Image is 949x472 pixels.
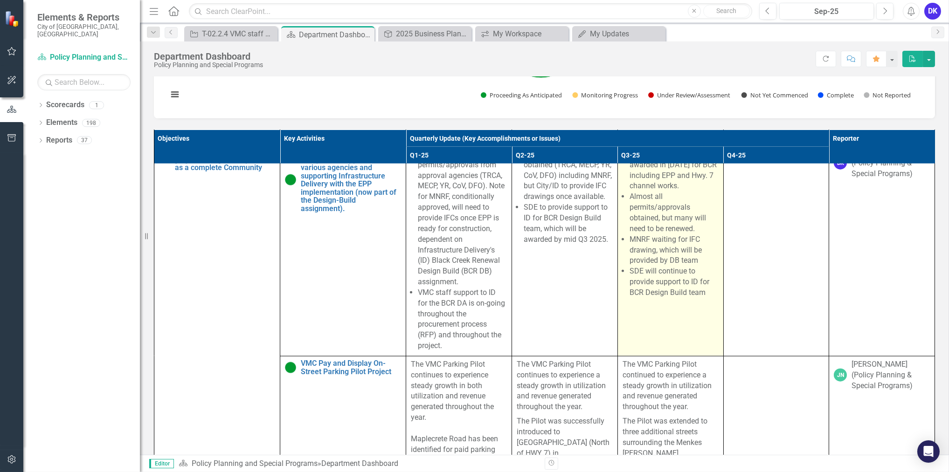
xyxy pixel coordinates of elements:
div: T-02.2.4 VMC staff finalizing EPP permits/approval from various agencies and supporting Infrastru... [202,28,275,40]
span: Editor [149,459,174,468]
div: 1 [89,101,104,109]
button: Show Under Review/Assessment [648,91,731,99]
li: Almost all permits/approvals obtained, but many will need to be renewed. [630,192,719,234]
button: Show Proceeding As Anticipated [481,91,562,99]
a: VMC Pay and Display On-Street Parking Pilot Project [301,359,401,376]
p: The VMC Parking Pilot continued to experience a steady growth in utilization and revenue generate... [623,359,719,414]
div: Department Dashboard [299,29,372,41]
div: » [179,458,538,469]
button: Sep-25 [779,3,874,20]
button: DK [924,3,941,20]
li: Obtained all permits/approvals from approval agencies (TRCA, MECP, YR, CoV, DFO). Note for MNRF, ... [418,149,507,287]
a: My Updates [575,28,663,40]
a: Policy Planning and Special Programs [192,459,318,468]
button: Show Complete [818,91,854,99]
button: Search [703,5,750,18]
span: Search [716,7,736,14]
a: T-02.2.4 VMC staff finalizing EPP permits/approval from various agencies and supporting Infrastru... [187,28,275,40]
a: T-02.2.4 VMC staff finalizing EPP permits/approval from various agencies and supporting Infrastru... [301,147,401,213]
input: Search ClearPoint... [189,3,752,20]
li: SDE will continue to provide support to ID for BCR Design Build team [630,266,719,298]
li: All permits/approvals obtained (TRCA, MECP, YR, CoV, DFO) including MNRF, but City/ID to provide ... [524,149,613,202]
div: 198 [82,119,100,127]
li: Design Build team awarded in [DATE] for BCR including EPP and Hwy. 7 channel works. [630,149,719,192]
td: Double-Click to Edit [406,144,512,356]
a: Reports [46,135,72,146]
a: Elements [46,117,77,128]
li: SDE to provide support to ID for BCR Design Build team, which will be awarded by mid Q3 2025. [524,202,613,245]
td: Double-Click to Edit [512,144,618,356]
div: Department Dashboard [321,459,398,468]
a: My Workspace [478,28,566,40]
img: ClearPoint Strategy [5,10,21,27]
div: [PERSON_NAME] (Policy Planning & Special Programs) [852,359,930,391]
button: View chart menu, Chart [168,88,181,101]
li: VMC staff support to ID for the BCR DA is on-going throughout the procurement process (RFP) and t... [418,287,507,351]
div: 37 [77,137,92,144]
td: Double-Click to Edit [617,144,723,356]
div: JN [834,369,847,382]
div: My Workspace [493,28,566,40]
button: Show Monitoring Progress [572,91,638,99]
img: Proceeding as Anticipated [285,362,296,373]
img: Proceeding as Anticipated [285,174,296,185]
div: 2025 Business Plan [Objective #2] Develop VMC as a complete Community [396,28,469,40]
a: 2025 Business Plan [Objective #2] Develop VMC as a complete Community [175,147,275,172]
input: Search Below... [37,74,131,90]
a: Scorecards [46,100,84,110]
div: Policy Planning and Special Programs [154,62,263,68]
div: Sep-25 [783,6,871,17]
span: Elements & Reports [37,12,131,23]
div: Department Dashboard [154,51,263,62]
span: The VMC Parking Pilot continues to experience a steady growth in utilization and revenue generate... [517,360,606,411]
td: Double-Click to Edit Right Click for Context Menu [280,144,406,356]
text: Not Reported [873,91,911,99]
button: Show Not Yet Commenced [741,91,808,99]
small: City of [GEOGRAPHIC_DATA], [GEOGRAPHIC_DATA] [37,23,131,38]
div: Open Intercom Messenger [917,440,940,463]
td: Double-Click to Edit [829,144,935,356]
a: Policy Planning and Special Programs [37,52,131,63]
div: My Updates [590,28,663,40]
td: Double-Click to Edit [723,144,829,356]
li: MNRF waiting for IFC drawing, which will be provided by DB team [630,234,719,267]
a: 2025 Business Plan [Objective #2] Develop VMC as a complete Community [381,28,469,40]
button: Show Not Reported [864,91,910,99]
